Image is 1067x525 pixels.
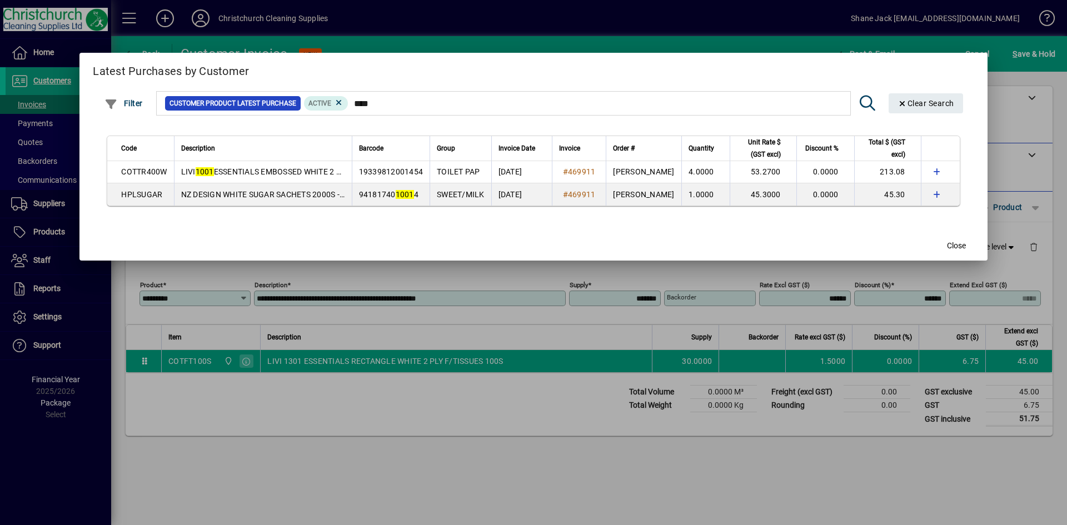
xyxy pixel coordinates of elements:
[308,99,331,107] span: Active
[805,142,839,154] span: Discount %
[854,161,921,183] td: 213.08
[689,142,714,154] span: Quantity
[568,190,596,199] span: 469911
[79,53,987,85] h2: Latest Purchases by Customer
[559,142,580,154] span: Invoice
[196,167,214,176] em: 1001
[737,136,781,161] span: Unit Rate $ (GST excl)
[898,99,954,108] span: Clear Search
[491,183,552,206] td: [DATE]
[437,167,480,176] span: TOILET PAP
[563,167,568,176] span: #
[796,161,854,183] td: 0.0000
[102,93,146,113] button: Filter
[804,142,849,154] div: Discount %
[889,93,963,113] button: Clear
[939,236,974,256] button: Close
[796,183,854,206] td: 0.0000
[730,161,796,183] td: 53.2700
[359,142,423,154] div: Barcode
[681,161,730,183] td: 4.0000
[947,240,966,252] span: Close
[559,166,600,178] a: #469911
[437,142,485,154] div: Group
[437,190,485,199] span: SWEET/MILK
[304,96,348,111] mat-chip: Product Activation Status: Active
[181,167,481,176] span: LIVI ESSENTIALS EMBOSSED WHITE 2 PLY WRAPPED TOILET ROLLS 400S X 48
[606,161,681,183] td: [PERSON_NAME]
[121,142,137,154] span: Code
[491,161,552,183] td: [DATE]
[498,142,545,154] div: Invoice Date
[181,142,215,154] span: Description
[359,142,383,154] span: Barcode
[559,188,600,201] a: #469911
[121,142,167,154] div: Code
[396,190,414,199] em: 1001
[563,190,568,199] span: #
[681,183,730,206] td: 1.0000
[498,142,535,154] span: Invoice Date
[121,190,162,199] span: HPLSUGAR
[437,142,455,154] span: Group
[861,136,915,161] div: Total $ (GST excl)
[854,183,921,206] td: 45.30
[606,183,681,206] td: [PERSON_NAME]
[359,167,423,176] span: 19339812001454
[689,142,724,154] div: Quantity
[359,190,418,199] span: 94181740 4
[613,142,635,154] span: Order #
[730,183,796,206] td: 45.3000
[613,142,674,154] div: Order #
[104,99,143,108] span: Filter
[169,98,296,109] span: Customer Product Latest Purchase
[121,167,167,176] span: COTTR400W
[861,136,905,161] span: Total $ (GST excl)
[559,142,600,154] div: Invoice
[181,190,357,199] span: NZ DESIGN WHITE SUGAR SACHETS 2000S - HPS
[568,167,596,176] span: 469911
[181,142,345,154] div: Description
[737,136,791,161] div: Unit Rate $ (GST excl)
